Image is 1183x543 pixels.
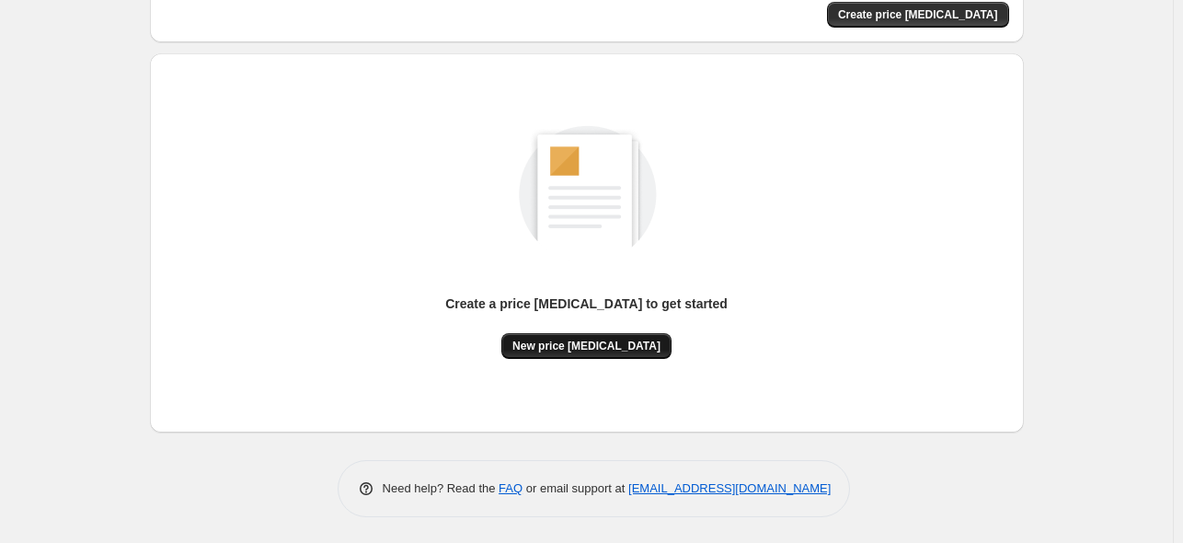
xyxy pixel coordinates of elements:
span: or email support at [523,481,628,495]
p: Create a price [MEDICAL_DATA] to get started [445,295,728,313]
span: Need help? Read the [383,481,500,495]
a: FAQ [499,481,523,495]
a: [EMAIL_ADDRESS][DOMAIN_NAME] [628,481,831,495]
span: New price [MEDICAL_DATA] [512,339,660,353]
span: Create price [MEDICAL_DATA] [838,7,998,22]
button: Create price change job [827,2,1009,28]
button: New price [MEDICAL_DATA] [501,333,672,359]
